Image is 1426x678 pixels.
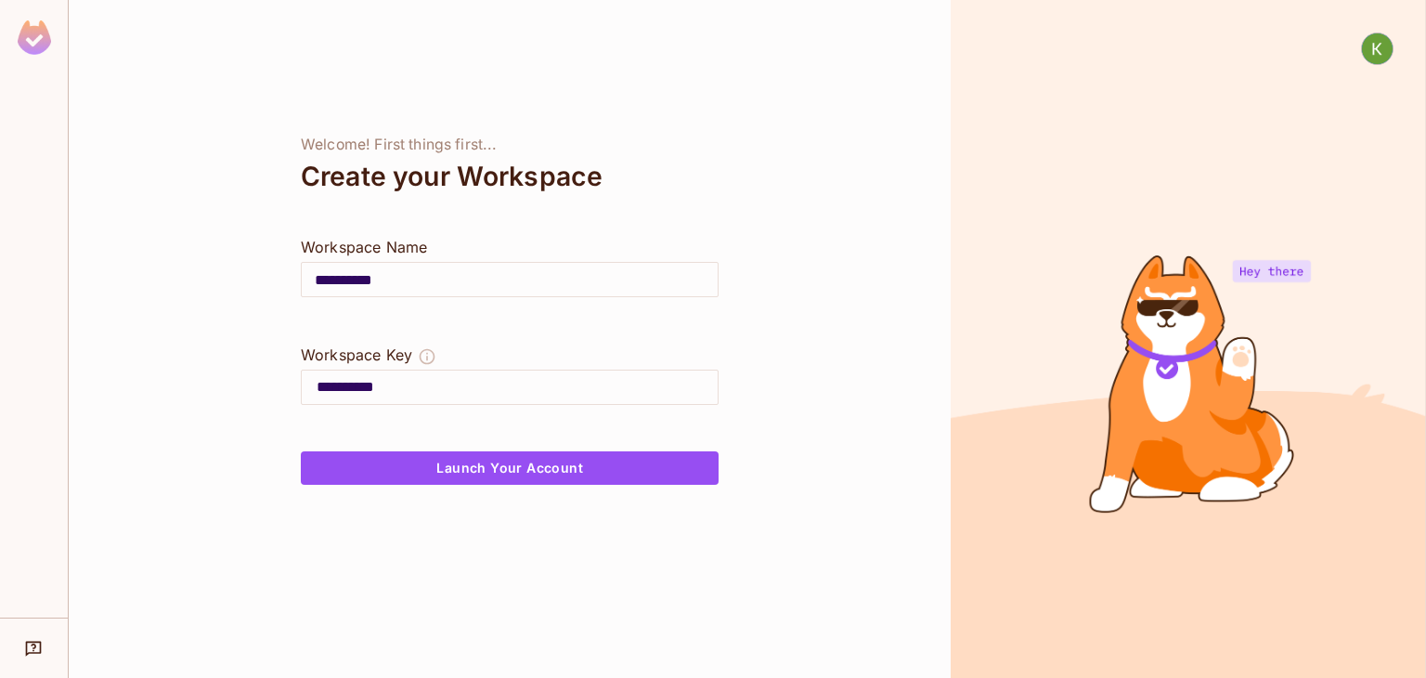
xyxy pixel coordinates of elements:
[18,20,51,55] img: SReyMgAAAABJRU5ErkJggg==
[301,344,412,366] div: Workspace Key
[1362,33,1393,64] img: Kelvin blake
[418,344,436,370] button: The Workspace Key is unique, and serves as the identifier of your workspace.
[301,154,719,199] div: Create your Workspace
[301,236,719,258] div: Workspace Name
[301,136,719,154] div: Welcome! First things first...
[301,451,719,485] button: Launch Your Account
[13,630,55,667] div: Help & Updates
